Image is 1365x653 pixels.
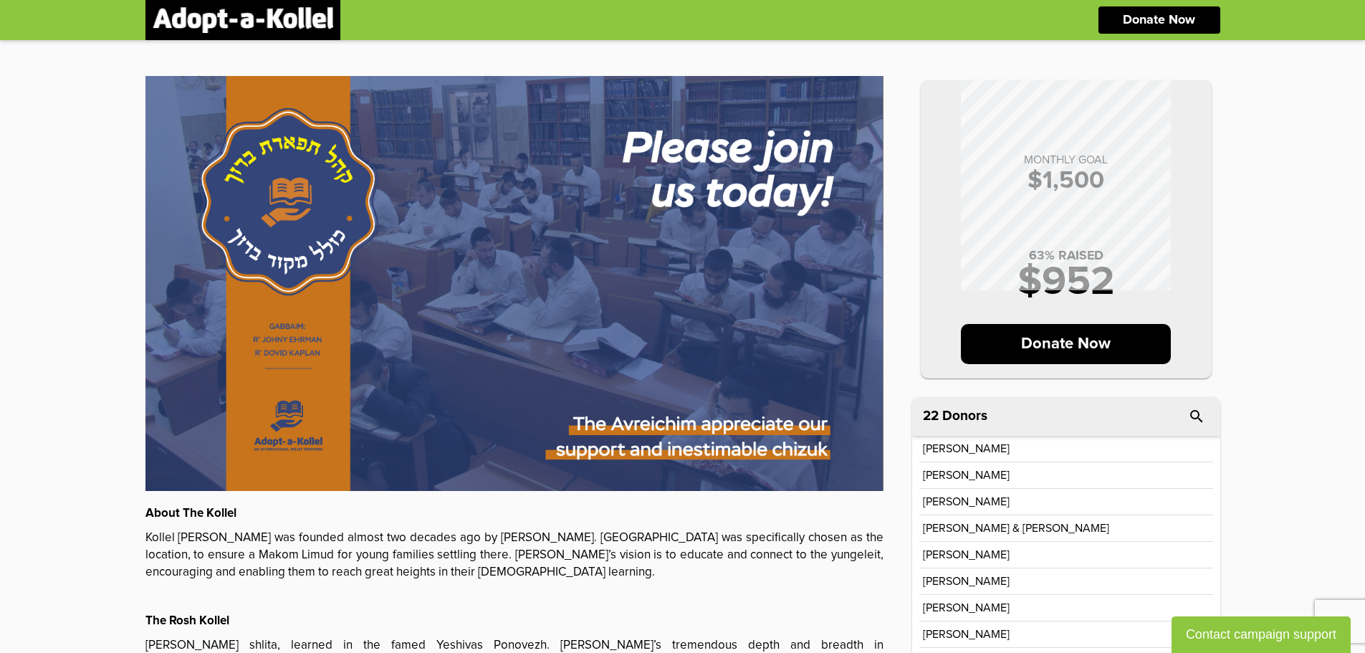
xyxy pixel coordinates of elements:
[1123,14,1195,27] p: Donate Now
[961,324,1171,364] p: Donate Now
[145,507,236,520] strong: About The Kollel
[923,443,1010,454] p: [PERSON_NAME]
[145,615,229,627] strong: The Rosh Kollel
[942,409,987,423] p: Donors
[923,549,1010,561] p: [PERSON_NAME]
[923,629,1010,640] p: [PERSON_NAME]
[923,576,1010,587] p: [PERSON_NAME]
[153,7,333,33] img: logonobg.png
[935,154,1197,166] p: MONTHLY GOAL
[923,409,939,423] span: 22
[935,168,1197,193] p: $
[145,76,883,491] img: u0VoB9Uliv.XnN1VgpEBM.jpg
[1172,616,1351,653] button: Contact campaign support
[145,530,883,581] p: Kollel [PERSON_NAME] was founded almost two decades ago by [PERSON_NAME]. [GEOGRAPHIC_DATA] was s...
[1188,408,1205,425] i: search
[923,602,1010,614] p: [PERSON_NAME]
[923,496,1010,507] p: [PERSON_NAME]
[923,470,1010,481] p: [PERSON_NAME]
[923,523,1109,534] p: [PERSON_NAME] & [PERSON_NAME]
